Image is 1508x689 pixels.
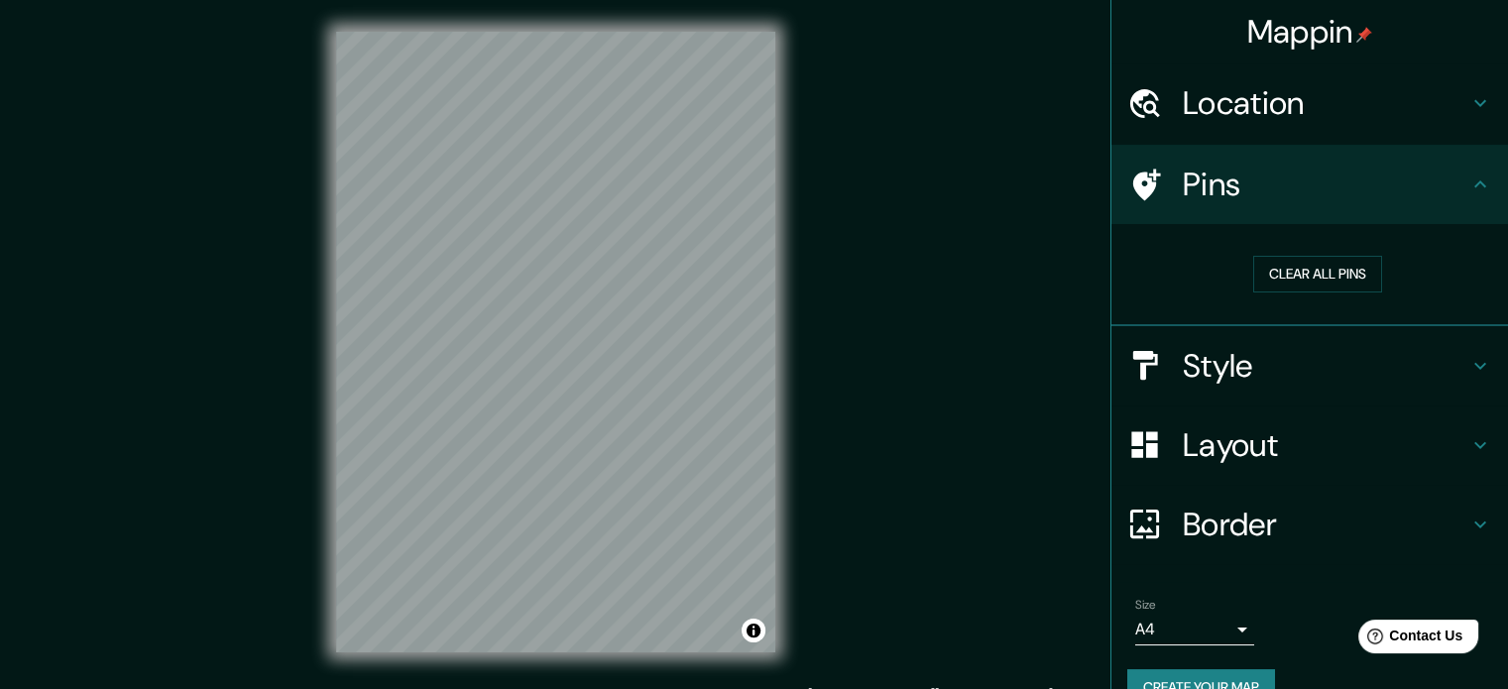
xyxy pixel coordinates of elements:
label: Size [1135,596,1156,613]
img: pin-icon.png [1356,27,1372,43]
h4: Location [1183,83,1468,123]
h4: Pins [1183,165,1468,204]
div: Pins [1111,145,1508,224]
h4: Mappin [1247,12,1373,52]
h4: Border [1183,505,1468,544]
div: Location [1111,63,1508,143]
button: Clear all pins [1253,256,1382,292]
h4: Style [1183,346,1468,386]
div: Border [1111,485,1508,564]
div: A4 [1135,614,1254,645]
div: Style [1111,326,1508,405]
iframe: Help widget launcher [1332,612,1486,667]
h4: Layout [1183,425,1468,465]
div: Layout [1111,405,1508,485]
button: Toggle attribution [742,619,765,642]
canvas: Map [336,32,775,652]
